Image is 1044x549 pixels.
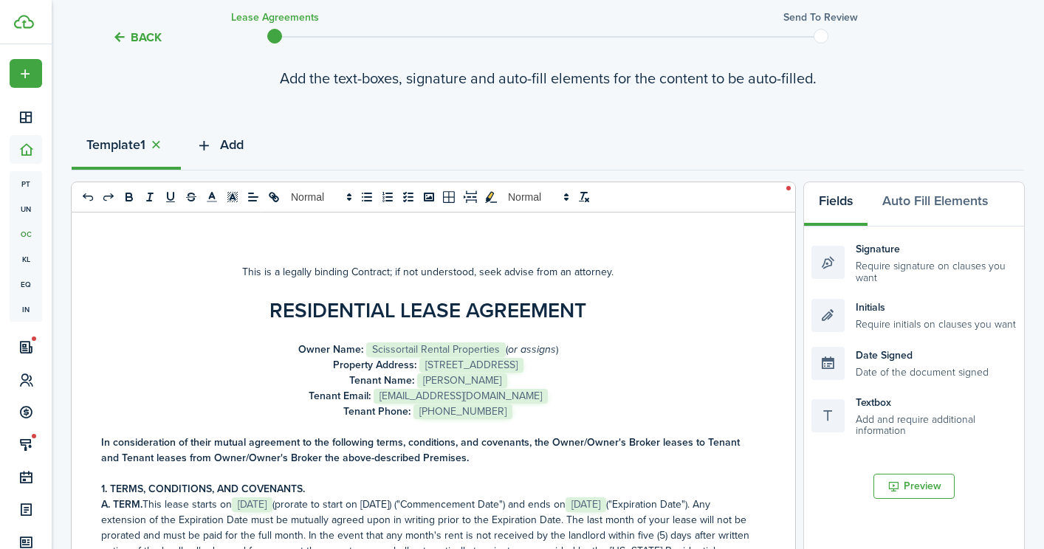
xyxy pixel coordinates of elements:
p: ( ) [101,342,755,357]
strong: In consideration of their mutual agreement to the following terms, conditions, and covenants, the... [101,435,740,466]
img: TenantCloud [14,15,34,29]
span: [DATE] [232,497,272,512]
strong: RESIDENTIAL LEASE AGREEMENT [269,295,586,325]
p: This is a legally binding Contract; if not understood, seek advise from an attorney. [101,264,755,280]
strong: Tenant Email: [309,388,371,404]
span: [EMAIL_ADDRESS][DOMAIN_NAME] [374,389,548,404]
button: table-better [439,188,460,206]
h3: Lease Agreements [231,10,319,25]
wizard-step-header-description: Add the text-boxes, signature and auto-fill elements for the content to be auto-filled. [72,67,1024,89]
button: image [419,188,439,206]
strong: Tenant Name: [349,373,414,388]
button: Close tab [145,137,166,153]
button: link [264,188,284,206]
span: Scissortail Rental Properties [366,342,506,357]
a: in [10,297,42,322]
button: list: check [398,188,419,206]
span: [DATE] [566,497,606,512]
strong: A. TERM. [101,497,142,512]
button: Open menu [10,59,42,88]
a: eq [10,272,42,297]
button: Auto Fill Elements [868,182,1003,227]
strong: Template [86,135,140,155]
button: list: bullet [357,188,377,206]
a: oc [10,221,42,246]
button: list: ordered [377,188,398,206]
button: Back [112,30,162,45]
button: redo: redo [98,188,119,206]
a: pt [10,171,42,196]
button: Add [181,126,258,170]
button: bold [119,188,140,206]
a: un [10,196,42,221]
strong: 1 [140,135,145,155]
h3: Send to review [783,10,858,25]
strong: 1. TERMS, CONDITIONS, AND COVENANTS. [101,481,305,497]
span: [PERSON_NAME] [417,373,507,388]
button: Preview [873,474,955,499]
button: undo: undo [78,188,98,206]
button: italic [140,188,160,206]
button: clean [574,188,594,206]
button: strike [181,188,202,206]
span: Add [220,135,244,155]
em: or assigns [508,342,556,357]
span: [STREET_ADDRESS] [419,358,523,373]
strong: Tenant Phone: [343,404,411,419]
strong: Owner Name: [298,342,363,357]
a: kl [10,246,42,272]
button: underline [160,188,181,206]
button: Fields [804,182,868,227]
strong: Property Address: [333,357,416,373]
span: [PHONE_NUMBER] [413,404,512,419]
button: pageBreak [460,188,481,206]
button: toggleMarkYellow: markYellow [481,188,501,206]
